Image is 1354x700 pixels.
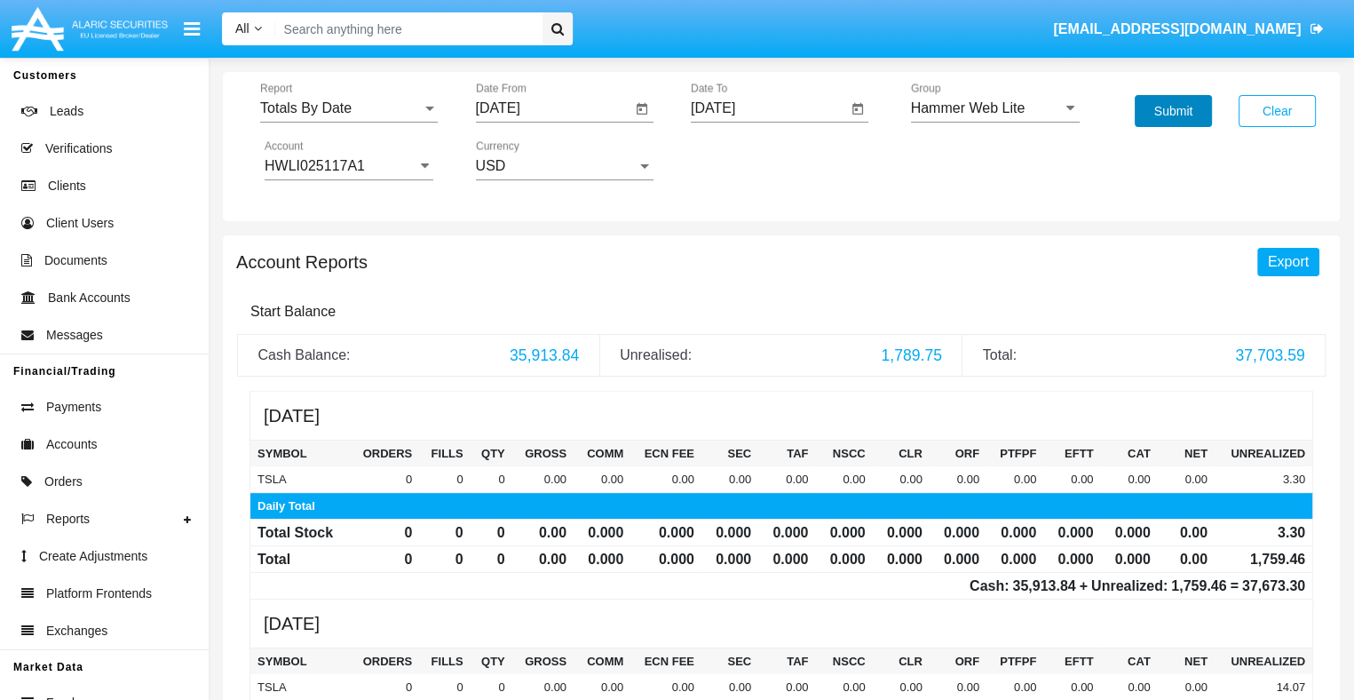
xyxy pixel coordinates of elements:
td: 0.00 [1158,545,1215,572]
td: 0.00 [512,519,574,545]
td: 0 [349,519,419,545]
span: All [235,21,249,36]
span: Totals By Date [260,100,352,115]
span: 35,913.84 [510,346,579,364]
span: 37,673.30 [1242,578,1305,593]
td: 0.000 [986,545,1043,572]
th: Net [1158,648,1215,674]
td: TSLA [250,466,350,493]
td: 0.000 [815,545,872,572]
th: SEC [701,648,758,674]
td: 0.00 [574,466,630,493]
td: 0.000 [815,519,872,545]
td: 0.000 [574,519,630,545]
td: 0.000 [1100,519,1157,545]
th: Comm [574,440,630,466]
th: Qty [471,440,512,466]
span: Clients [48,177,86,195]
th: Gross [512,440,574,466]
th: PTFPF [986,440,1043,466]
th: Ecn Fee [630,440,701,466]
th: NSCC [815,648,872,674]
td: 0.00 [1043,466,1100,493]
th: Ecn Fee [630,648,701,674]
span: Reports [46,510,90,529]
span: Client Users [46,214,114,233]
td: 3.30 [1215,519,1313,545]
td: Daily Total [250,492,1313,519]
span: Bank Accounts [48,289,131,307]
span: Exchanges [46,622,107,640]
th: Fills [419,440,470,466]
th: TAF [758,440,815,466]
td: 0 [349,545,419,572]
th: Symbol [250,440,350,466]
th: Net [1158,440,1215,466]
h5: [DATE] [249,391,1313,440]
th: NSCC [815,440,872,466]
td: Total [250,545,350,572]
td: 0 [419,545,470,572]
td: 0.00 [758,466,815,493]
td: 0.000 [1043,545,1100,572]
button: Submit [1135,95,1212,127]
td: 0.00 [512,466,574,493]
td: 0.00 [1100,466,1157,493]
th: Symbol [250,648,350,674]
th: Orders [349,648,419,674]
th: Gross [512,648,574,674]
td: 0.000 [701,519,758,545]
td: 0 [471,519,512,545]
a: All [222,20,275,38]
td: 0.000 [574,545,630,572]
td: 0.000 [873,519,930,545]
td: 0.000 [758,519,815,545]
a: [EMAIL_ADDRESS][DOMAIN_NAME] [1045,4,1332,54]
span: Verifications [45,139,112,158]
td: 0.00 [1158,519,1215,545]
span: 1,789.75 [881,346,942,364]
span: = [1230,578,1305,593]
td: 0.00 [986,466,1043,493]
span: Orders [44,473,83,491]
td: 0 [349,466,419,493]
td: 0.00 [701,466,758,493]
th: Fills [419,648,470,674]
button: Clear [1239,95,1316,127]
button: Open calendar [631,99,653,120]
td: 0 [471,466,512,493]
td: 3.30 [1215,466,1313,493]
th: EFTT [1043,440,1100,466]
th: CAT [1100,648,1157,674]
th: SEC [701,440,758,466]
th: CAT [1100,440,1157,466]
td: 0 [419,519,470,545]
span: Unrealized: [1091,578,1227,593]
span: Documents [44,251,107,270]
td: 0.000 [630,545,701,572]
td: 0.000 [701,545,758,572]
th: CLR [873,648,930,674]
td: 0.000 [930,545,986,572]
th: ORF [930,440,986,466]
span: [EMAIL_ADDRESS][DOMAIN_NAME] [1053,21,1301,36]
td: 0.000 [930,519,986,545]
th: EFTT [1043,648,1100,674]
td: 0.00 [512,545,574,572]
th: Comm [574,648,630,674]
td: 0.00 [930,466,986,493]
div: Cash Balance: [257,345,496,366]
td: 0.00 [815,466,872,493]
div: Unrealised: [620,345,867,366]
th: Qty [471,648,512,674]
td: 0.00 [873,466,930,493]
td: 0.000 [1043,519,1100,545]
th: PTFPF [986,648,1043,674]
h6: Start Balance [250,303,1312,320]
span: Export [1268,254,1309,269]
span: Create Adjustments [39,547,147,566]
td: 0 [419,466,470,493]
td: 0.000 [1100,545,1157,572]
span: 35,913.84 [1012,578,1075,593]
th: ORF [930,648,986,674]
